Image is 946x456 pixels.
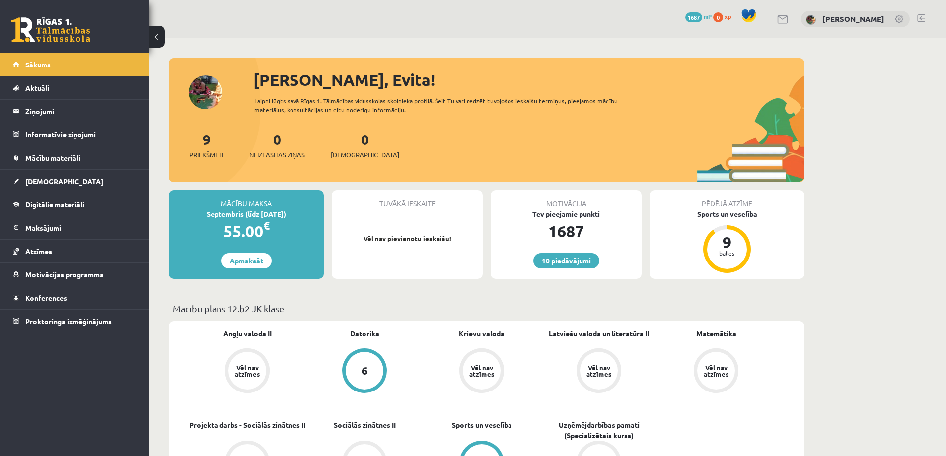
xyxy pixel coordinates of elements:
a: Proktoringa izmēģinājums [13,310,137,332]
div: Tev pieejamie punkti [491,209,642,219]
span: Digitālie materiāli [25,200,84,209]
span: Sākums [25,60,51,69]
a: 9Priekšmeti [189,130,223,160]
img: Evita Kudrjašova [806,15,816,25]
a: Konferences [13,286,137,309]
a: 6 [306,348,423,395]
span: 1687 [685,12,702,22]
div: Septembris (līdz [DATE]) [169,209,324,219]
a: Angļu valoda II [223,328,272,339]
a: Aktuāli [13,76,137,99]
a: Latviešu valoda un literatūra II [549,328,649,339]
a: Sports un veselība 9 balles [650,209,804,274]
div: Vēl nav atzīmes [468,364,496,377]
div: Vēl nav atzīmes [233,364,261,377]
a: Uzņēmējdarbības pamati (Specializētais kurss) [540,420,657,441]
a: 0Neizlasītās ziņas [249,130,305,160]
a: Matemātika [696,328,736,339]
span: [DEMOGRAPHIC_DATA] [25,177,103,186]
div: Mācību maksa [169,190,324,209]
span: Motivācijas programma [25,270,104,279]
span: Proktoringa izmēģinājums [25,317,112,326]
div: Motivācija [491,190,642,209]
a: 1687 mP [685,12,712,20]
a: Krievu valoda [459,328,505,339]
a: Maksājumi [13,216,137,239]
a: Vēl nav atzīmes [423,348,540,395]
div: 6 [362,365,368,376]
div: balles [712,250,742,256]
div: Vēl nav atzīmes [702,364,730,377]
a: Vēl nav atzīmes [657,348,775,395]
a: 10 piedāvājumi [533,253,599,268]
p: Vēl nav pievienotu ieskaišu! [337,234,478,244]
a: [DEMOGRAPHIC_DATA] [13,170,137,193]
span: 0 [713,12,723,22]
span: [DEMOGRAPHIC_DATA] [331,150,399,160]
a: Datorika [350,328,379,339]
a: 0 xp [713,12,736,20]
div: Sports un veselība [650,209,804,219]
legend: Maksājumi [25,216,137,239]
span: Aktuāli [25,83,49,92]
a: Rīgas 1. Tālmācības vidusskola [11,17,90,42]
a: Apmaksāt [221,253,272,268]
a: Sports un veselība [452,420,512,430]
a: Vēl nav atzīmes [540,348,657,395]
a: Ziņojumi [13,100,137,123]
span: Mācību materiāli [25,153,80,162]
span: xp [725,12,731,20]
span: Priekšmeti [189,150,223,160]
div: Tuvākā ieskaite [332,190,483,209]
div: 9 [712,234,742,250]
div: 55.00 [169,219,324,243]
div: Laipni lūgts savā Rīgas 1. Tālmācības vidusskolas skolnieka profilā. Šeit Tu vari redzēt tuvojošo... [254,96,636,114]
a: [PERSON_NAME] [822,14,884,24]
a: Informatīvie ziņojumi [13,123,137,146]
div: [PERSON_NAME], Evita! [253,68,804,92]
a: Atzīmes [13,240,137,262]
a: Sociālās zinātnes II [334,420,396,430]
a: Projekta darbs - Sociālās zinātnes II [189,420,305,430]
legend: Ziņojumi [25,100,137,123]
a: Mācību materiāli [13,146,137,169]
a: Vēl nav atzīmes [189,348,306,395]
div: Vēl nav atzīmes [585,364,613,377]
a: Sākums [13,53,137,76]
span: Atzīmes [25,247,52,256]
a: Digitālie materiāli [13,193,137,216]
a: Motivācijas programma [13,263,137,286]
div: 1687 [491,219,642,243]
span: Neizlasītās ziņas [249,150,305,160]
div: Pēdējā atzīme [650,190,804,209]
span: mP [704,12,712,20]
legend: Informatīvie ziņojumi [25,123,137,146]
span: € [263,218,270,233]
span: Konferences [25,293,67,302]
p: Mācību plāns 12.b2 JK klase [173,302,800,315]
a: 0[DEMOGRAPHIC_DATA] [331,130,399,160]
